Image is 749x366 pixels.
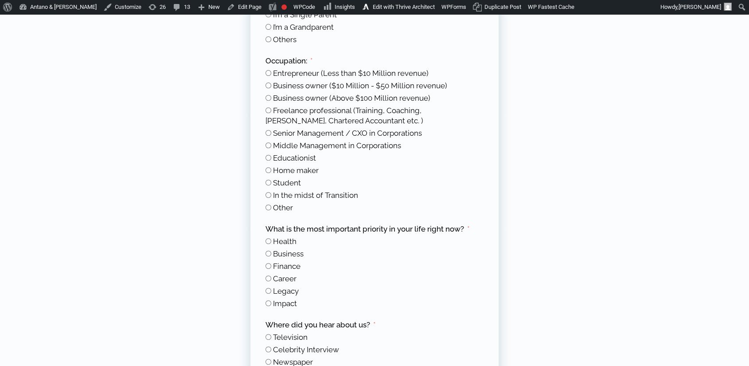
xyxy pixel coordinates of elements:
input: Student [265,180,271,185]
span: Impact [273,299,297,308]
span: Other [273,203,293,212]
input: Career [265,275,271,281]
input: I’m a Grandparent [265,24,271,30]
input: Entrepreneur (Less than $10 Million revenue) [265,70,271,76]
span: Middle Management in Corporations [273,141,401,150]
input: Business owner ($10 Million - $50 Million revenue) [265,83,271,88]
span: I’m a Grandparent [273,23,334,31]
span: Insights [335,4,355,10]
input: Legacy [265,288,271,294]
span: Others [273,35,296,44]
input: Celebrity Interview [265,346,271,352]
span: Legacy [273,287,299,295]
span: I’m a Single Parent [273,10,337,19]
input: Home maker [265,167,271,173]
span: Health [273,237,296,246]
span: Television [273,333,308,342]
span: Finance [273,262,300,271]
span: Entrepreneur (Less than $10 Million revenue) [273,69,429,78]
input: Impact [265,300,271,306]
span: [PERSON_NAME] [679,4,721,10]
input: In the midst of Transition [265,192,271,198]
span: In the midst of Transition [273,191,358,200]
input: Educationist [265,155,271,161]
span: Career [273,274,296,283]
span: Celebrity Interview [273,345,339,354]
label: Occupation: [265,56,313,66]
div: Focus keyphrase not set [281,4,287,10]
label: Where did you hear about us? [265,320,376,330]
span: Business [273,249,304,258]
input: Finance [265,263,271,269]
input: Television [265,334,271,340]
input: Freelance professional (Training, Coaching, Baker, Chartered Accountant etc. ) [265,107,271,113]
span: Freelance professional (Training, Coaching, [PERSON_NAME], Chartered Accountant etc. ) [265,106,423,125]
span: Business owner ($10 Million - $50 Million revenue) [273,81,447,90]
span: Student [273,178,301,187]
input: Business owner (Above $100 Million revenue) [265,95,271,101]
span: Home maker [273,166,319,175]
span: Educationist [273,153,316,162]
span: Business owner (Above $100 Million revenue) [273,94,430,102]
input: Senior Management / CXO in Corporations [265,130,271,136]
input: Middle Management in Corporations [265,142,271,148]
input: Others [265,36,271,42]
input: Health [265,238,271,244]
input: Business [265,251,271,256]
input: Other [265,205,271,210]
input: Newspaper [265,359,271,365]
input: I’m a Single Parent [265,12,271,17]
label: What is the most important priority in your life right now? [265,224,470,234]
span: Senior Management / CXO in Corporations [273,129,422,138]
